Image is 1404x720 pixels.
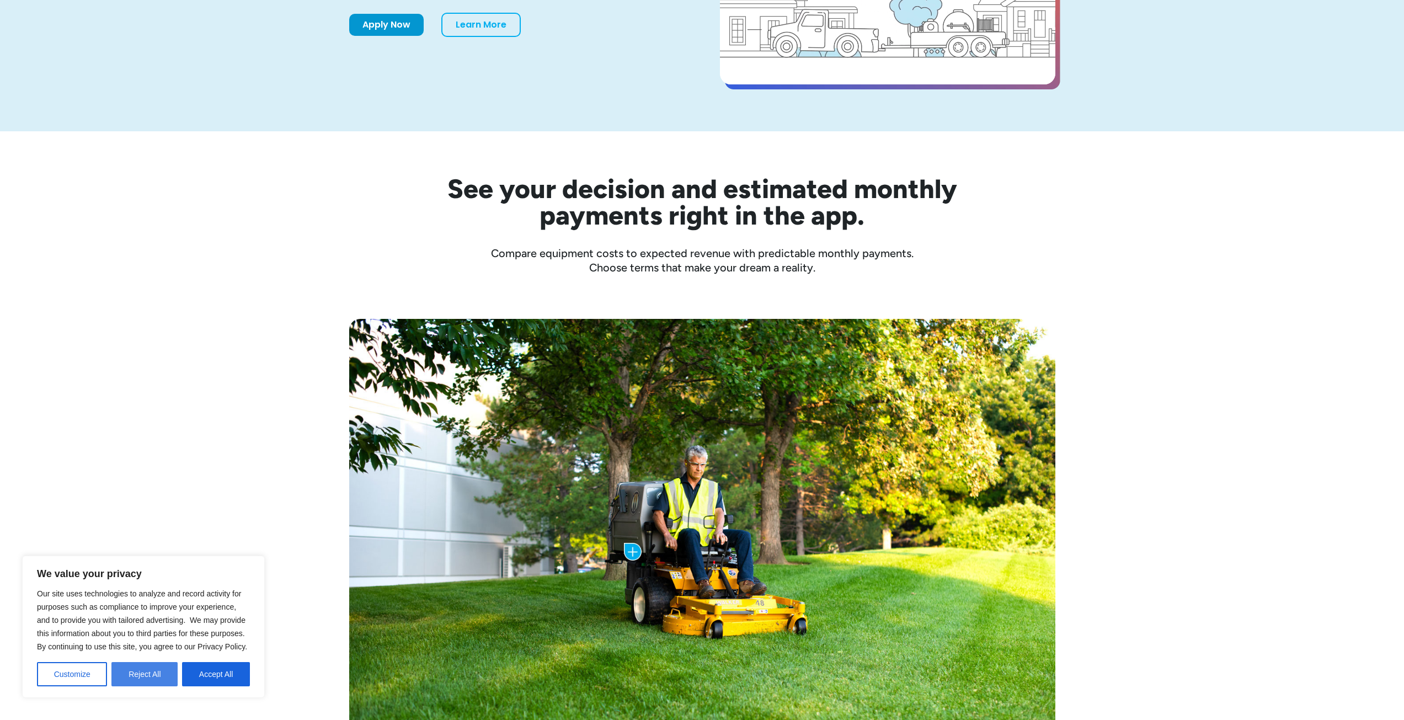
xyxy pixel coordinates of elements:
span: Our site uses technologies to analyze and record activity for purposes such as compliance to impr... [37,589,247,651]
button: Customize [37,662,107,686]
img: Plus icon with blue background [624,543,642,561]
button: Accept All [182,662,250,686]
button: Reject All [111,662,178,686]
a: Apply Now [349,14,424,36]
a: Learn More [441,13,521,37]
p: We value your privacy [37,567,250,580]
div: We value your privacy [22,556,265,698]
div: Compare equipment costs to expected revenue with predictable monthly payments. Choose terms that ... [349,246,1055,275]
h2: See your decision and estimated monthly payments right in the app. [393,175,1011,228]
